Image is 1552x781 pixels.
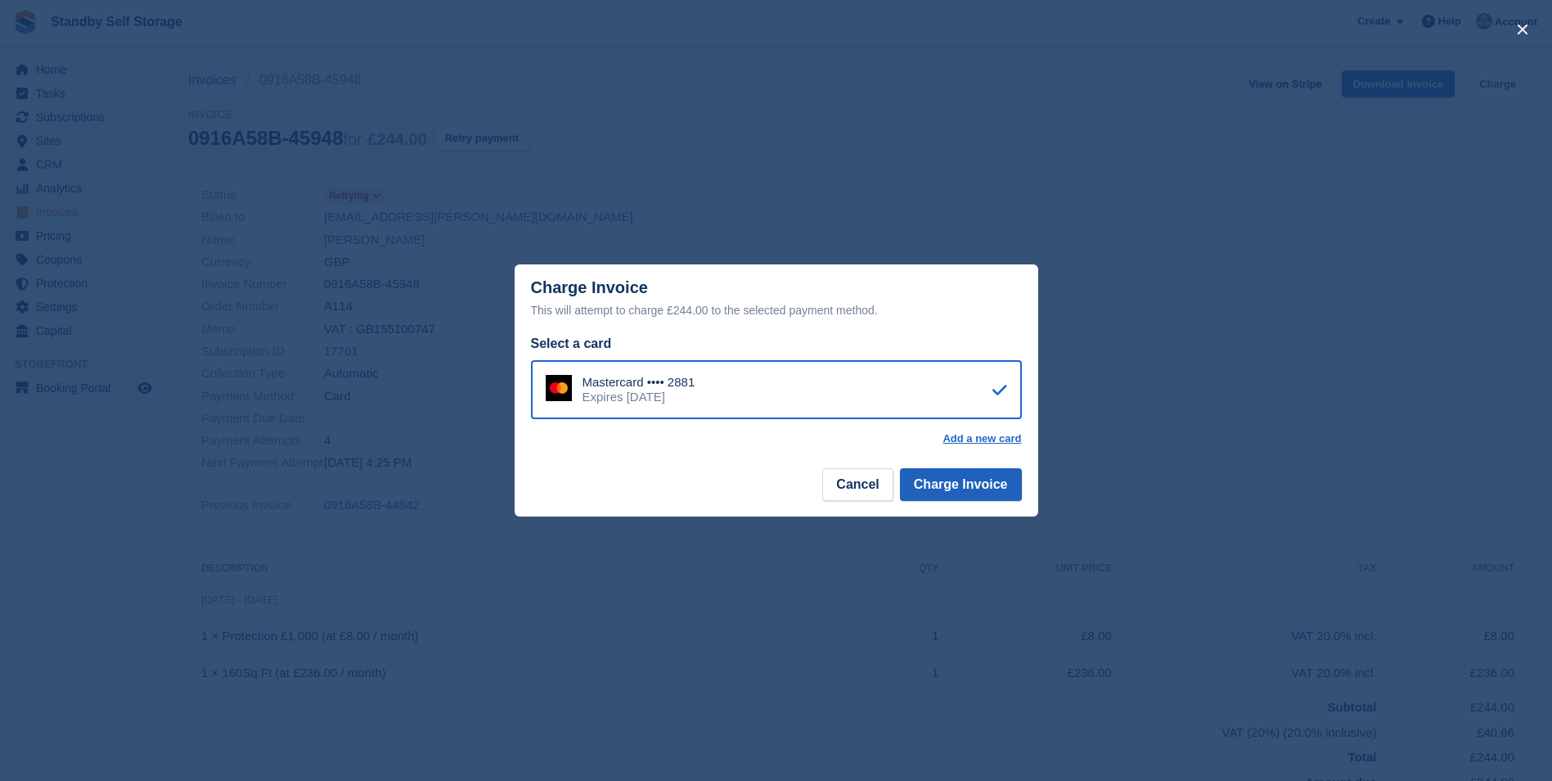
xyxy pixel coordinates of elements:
div: Select a card [531,334,1022,354]
div: Expires [DATE] [583,390,695,404]
img: Mastercard Logo [546,375,572,401]
div: Charge Invoice [531,278,1022,320]
a: Add a new card [942,432,1021,445]
div: This will attempt to charge £244.00 to the selected payment method. [531,300,1022,320]
div: Mastercard •••• 2881 [583,375,695,390]
button: close [1509,16,1536,43]
button: Charge Invoice [900,468,1022,501]
button: Cancel [822,468,893,501]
